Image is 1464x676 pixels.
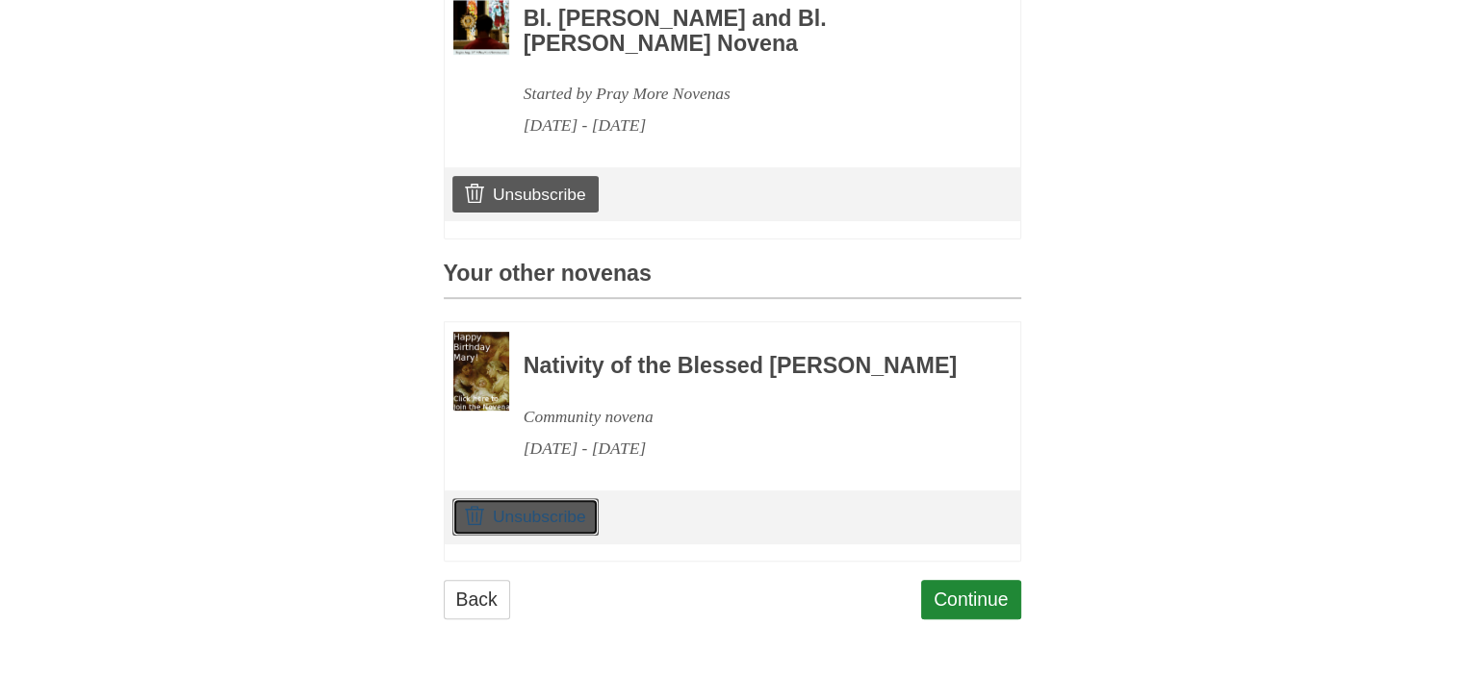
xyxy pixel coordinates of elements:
h3: Bl. [PERSON_NAME] and Bl. [PERSON_NAME] Novena [524,7,968,56]
a: Unsubscribe [452,176,598,213]
div: [DATE] - [DATE] [524,110,968,141]
a: Back [444,580,510,619]
div: [DATE] - [DATE] [524,433,968,464]
div: Community novena [524,401,968,433]
h3: Your other novenas [444,262,1021,299]
a: Unsubscribe [452,498,598,535]
img: Novena image [453,332,509,411]
div: Started by Pray More Novenas [524,78,968,110]
a: Continue [921,580,1021,619]
h3: Nativity of the Blessed [PERSON_NAME] [524,354,968,379]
